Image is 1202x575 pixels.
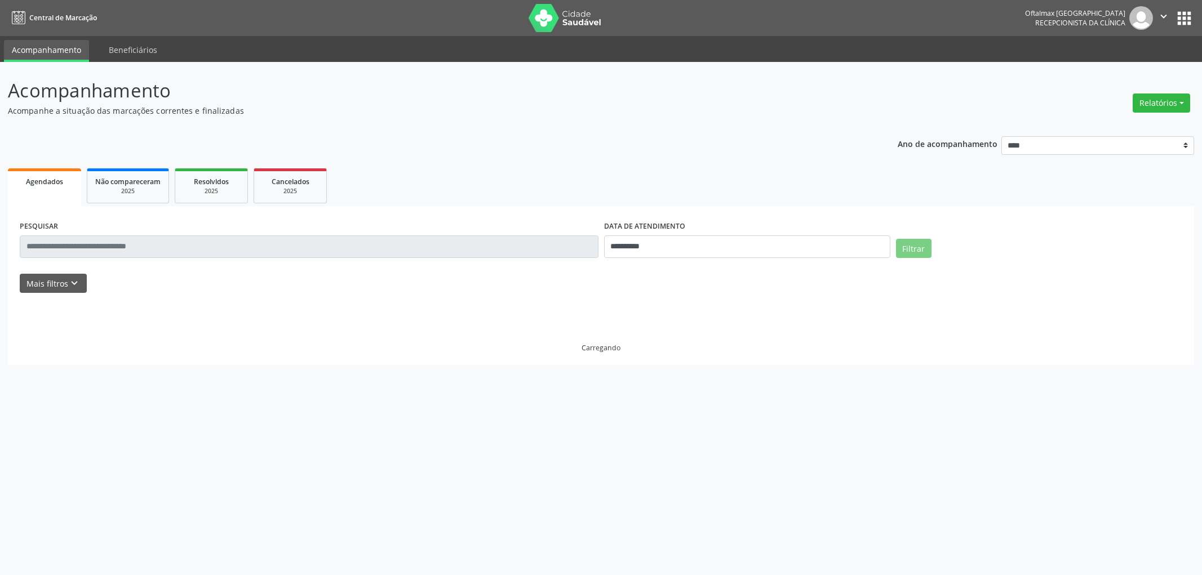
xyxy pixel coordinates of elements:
[68,277,81,289] i: keyboard_arrow_down
[95,187,161,195] div: 2025
[604,218,685,235] label: DATA DE ATENDIMENTO
[26,177,63,186] span: Agendados
[20,274,87,293] button: Mais filtroskeyboard_arrow_down
[262,187,318,195] div: 2025
[898,136,997,150] p: Ano de acompanhamento
[1153,6,1174,30] button: 
[1129,6,1153,30] img: img
[4,40,89,62] a: Acompanhamento
[183,187,239,195] div: 2025
[101,40,165,60] a: Beneficiários
[1035,18,1125,28] span: Recepcionista da clínica
[272,177,309,186] span: Cancelados
[582,343,620,353] div: Carregando
[194,177,229,186] span: Resolvidos
[1174,8,1194,28] button: apps
[1133,93,1190,113] button: Relatórios
[896,239,932,258] button: Filtrar
[8,8,97,27] a: Central de Marcação
[8,105,839,117] p: Acompanhe a situação das marcações correntes e finalizadas
[1025,8,1125,18] div: Oftalmax [GEOGRAPHIC_DATA]
[1157,10,1170,23] i: 
[20,218,58,235] label: PESQUISAR
[8,77,839,105] p: Acompanhamento
[29,13,97,23] span: Central de Marcação
[95,177,161,186] span: Não compareceram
